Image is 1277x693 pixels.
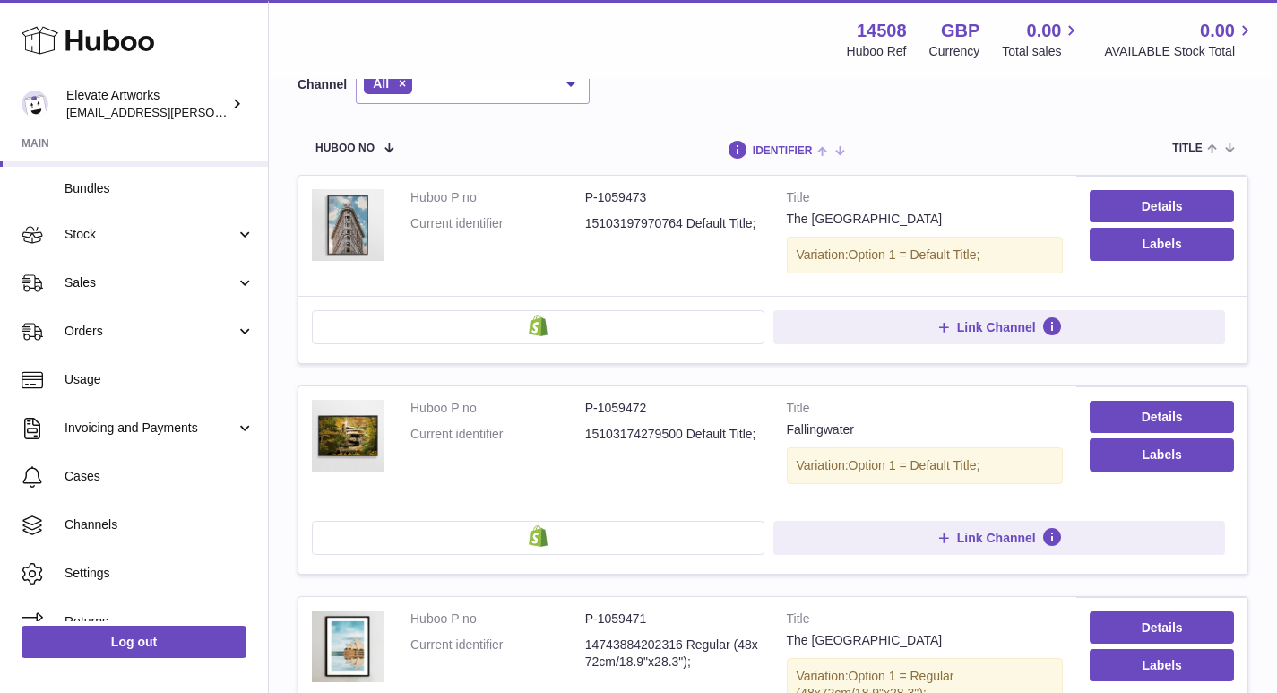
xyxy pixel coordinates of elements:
a: Details [1090,401,1234,433]
img: The Sydney Opera House [312,611,384,682]
dd: P-1059471 [585,611,760,628]
img: shopify-small.png [529,315,548,336]
span: All [373,76,389,91]
span: 0.00 [1200,19,1235,43]
img: conor.barry@elevateartworks.com [22,91,48,117]
a: 0.00 Total sales [1002,19,1082,60]
span: 0.00 [1027,19,1062,43]
div: Huboo Ref [847,43,907,60]
span: Channels [65,516,255,533]
strong: GBP [941,19,979,43]
span: Option 1 = Default Title; [849,247,980,262]
button: Link Channel [773,521,1226,555]
span: Usage [65,371,255,388]
span: title [1172,143,1202,154]
button: Labels [1090,649,1234,681]
a: 0.00 AVAILABLE Stock Total [1104,19,1255,60]
span: Option 1 = Default Title; [849,458,980,472]
span: Orders [65,323,236,340]
span: Stock [65,226,236,243]
button: Link Channel [773,310,1226,344]
div: Variation: [787,447,1064,484]
dt: Huboo P no [410,611,585,628]
dd: P-1059472 [585,400,760,417]
img: shopify-small.png [529,525,548,547]
div: The [GEOGRAPHIC_DATA] [787,211,1064,228]
dt: Current identifier [410,426,585,443]
a: Details [1090,611,1234,644]
span: Invoicing and Payments [65,420,236,437]
div: Variation: [787,237,1064,273]
a: Details [1090,190,1234,222]
strong: Title [787,400,1064,421]
strong: Title [787,189,1064,211]
div: The [GEOGRAPHIC_DATA] [787,632,1064,649]
span: Sales [65,274,236,291]
dd: 14743884202316 Regular (48x72cm/18.9"x28.3"); [585,637,760,671]
a: Log out [22,626,246,658]
img: Fallingwater [312,400,384,472]
span: identifier [753,145,813,157]
dd: 15103197970764 Default Title; [585,215,760,232]
span: Returns [65,613,255,630]
div: Currency [929,43,980,60]
span: [EMAIL_ADDRESS][PERSON_NAME][DOMAIN_NAME] [66,105,359,119]
dd: 15103174279500 Default Title; [585,426,760,443]
div: Elevate Artworks [66,87,228,121]
span: Total sales [1002,43,1082,60]
div: Fallingwater [787,421,1064,438]
button: Labels [1090,228,1234,260]
dt: Current identifier [410,637,585,671]
dt: Huboo P no [410,189,585,206]
dt: Huboo P no [410,400,585,417]
strong: 14508 [857,19,907,43]
dt: Current identifier [410,215,585,232]
img: The Flatiron Building [312,189,384,261]
span: Link Channel [957,319,1036,335]
span: Cases [65,468,255,485]
button: Labels [1090,438,1234,471]
span: Huboo no [315,143,375,154]
dd: P-1059473 [585,189,760,206]
span: Settings [65,565,255,582]
span: Bundles [65,180,255,197]
span: AVAILABLE Stock Total [1104,43,1255,60]
label: Channel [298,76,347,93]
strong: Title [787,611,1064,632]
span: Link Channel [957,530,1036,546]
